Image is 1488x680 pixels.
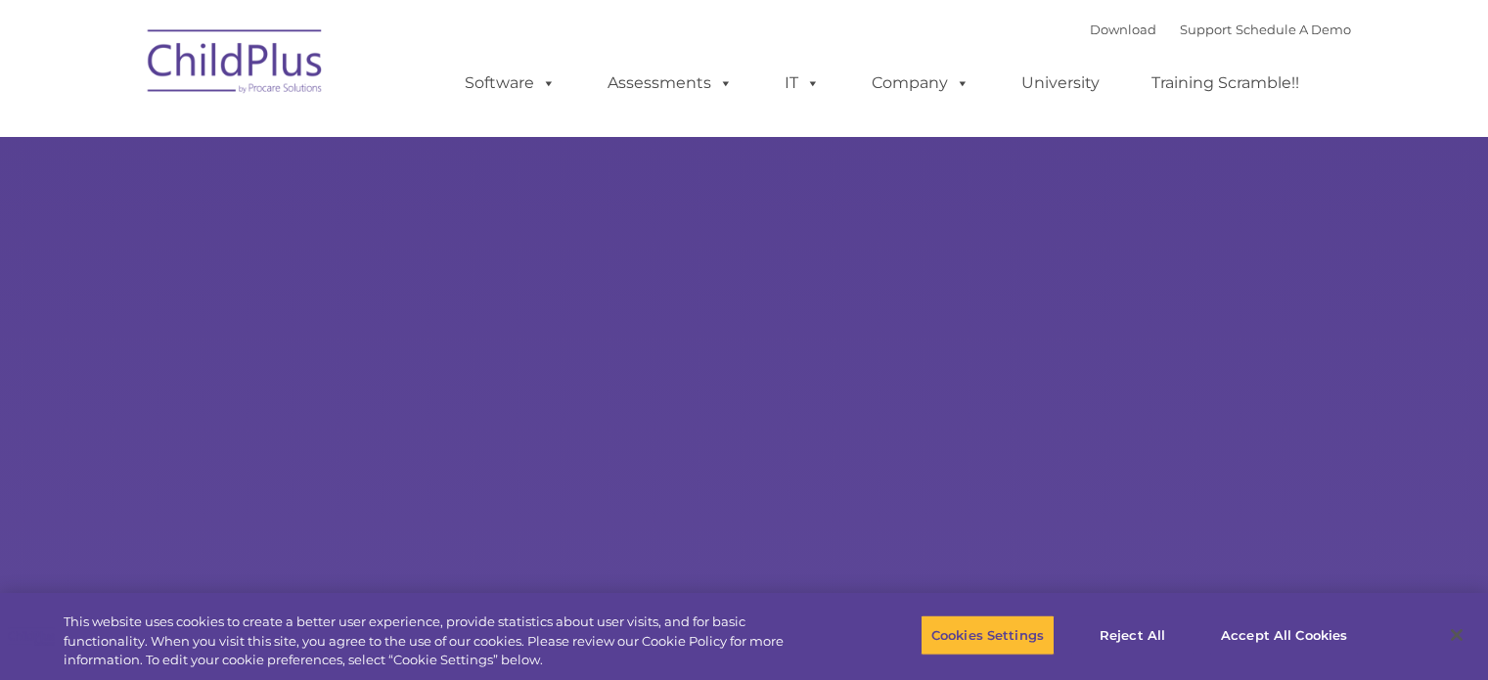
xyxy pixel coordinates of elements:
[1132,64,1319,103] a: Training Scramble!!
[1236,22,1351,37] a: Schedule A Demo
[1002,64,1119,103] a: University
[1210,614,1358,656] button: Accept All Cookies
[138,16,334,113] img: ChildPlus by Procare Solutions
[1090,22,1156,37] a: Download
[1071,614,1194,656] button: Reject All
[588,64,752,103] a: Assessments
[445,64,575,103] a: Software
[64,612,819,670] div: This website uses cookies to create a better user experience, provide statistics about user visit...
[1435,613,1478,657] button: Close
[1090,22,1351,37] font: |
[1180,22,1232,37] a: Support
[852,64,989,103] a: Company
[765,64,839,103] a: IT
[921,614,1055,656] button: Cookies Settings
